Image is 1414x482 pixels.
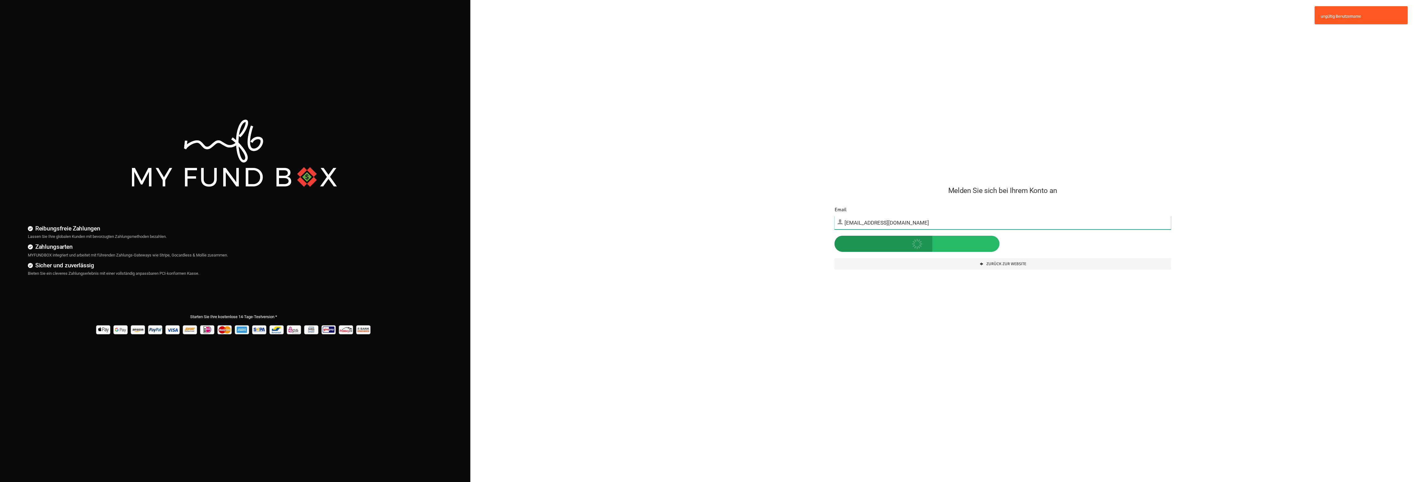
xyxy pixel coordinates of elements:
div: ungültig Benutzername [1321,13,1402,20]
h2: Melden Sie sich bei Ihrem Konto an [835,185,1171,196]
a: Zurück zur Website [835,258,1171,270]
img: EPS Pay [286,323,303,336]
label: Email [835,206,847,214]
img: Bancontact Pay [269,323,285,336]
img: banktransfer [356,323,372,336]
img: Google Pay [113,323,129,336]
img: p24 Pay [338,323,355,336]
img: mfbwhite.png [129,117,339,190]
img: sepa Pay [251,323,268,336]
img: Mastercard Pay [217,323,233,336]
h4: Sicher und zuverlässig [28,261,446,270]
img: Amazon [130,323,146,336]
span: Lassen Sie Ihre globalen Kunden mit bevorzugten Zahlungsmethoden bezahlen. [28,234,167,239]
img: giropay [321,323,337,336]
img: Paypal [147,323,164,336]
input: Email [835,216,1171,230]
span: MYFUNDBOX integriert und arbeitet mit führenden Zahlungs-Gateways wie Stripe, Gocardless & Mollie... [28,253,228,257]
img: Ideal Pay [199,323,216,336]
img: Visa [165,323,181,336]
img: Sofort Pay [182,323,199,336]
img: mb Pay [303,323,320,336]
img: Apple Pay [95,323,112,336]
h4: Zahlungsarten [28,242,446,251]
img: american_express Pay [234,323,251,336]
span: Bieten Sie ein cleveres Zahlungserlebnis mit einer vollständig anpassbaren PCI-konformen Kasse. [28,271,199,276]
h4: Reibungsfreie Zahlungen [28,224,446,233]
